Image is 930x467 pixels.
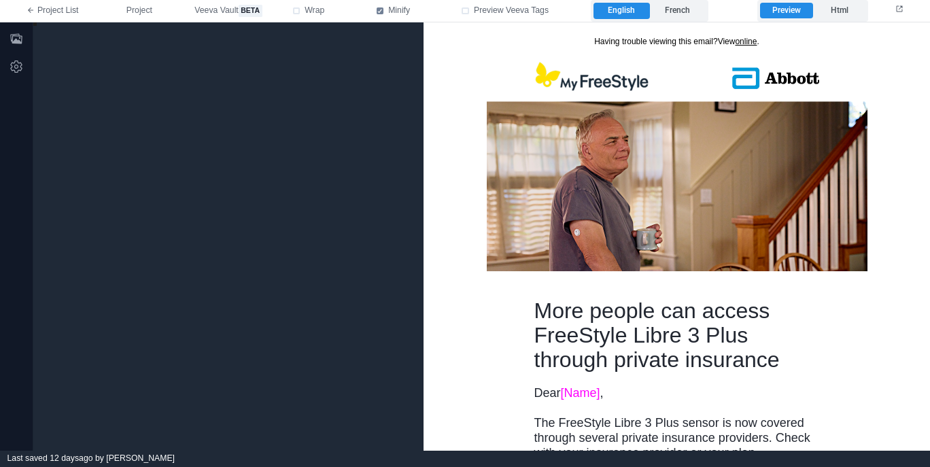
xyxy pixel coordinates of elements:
span: Project [126,5,152,17]
iframe: preview [424,22,930,451]
span: [Name] [137,364,177,377]
label: French [650,3,706,19]
label: Html [813,3,865,19]
span: Veeva Vault [194,5,262,17]
label: Preview [760,3,812,19]
span: Wrap [305,5,324,17]
span: Minify [388,5,410,17]
span: beta [239,5,262,17]
label: English [593,3,649,19]
span: Preview Veeva Tags [474,5,549,17]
